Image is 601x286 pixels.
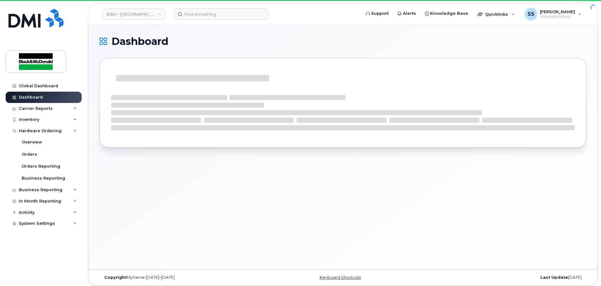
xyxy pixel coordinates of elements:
[540,275,568,280] strong: Last Update
[100,275,262,280] div: MyServe [DATE]–[DATE]
[320,275,361,280] a: Keyboard Shortcuts
[104,275,127,280] strong: Copyright
[111,37,168,46] span: Dashboard
[424,275,586,280] div: [DATE]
